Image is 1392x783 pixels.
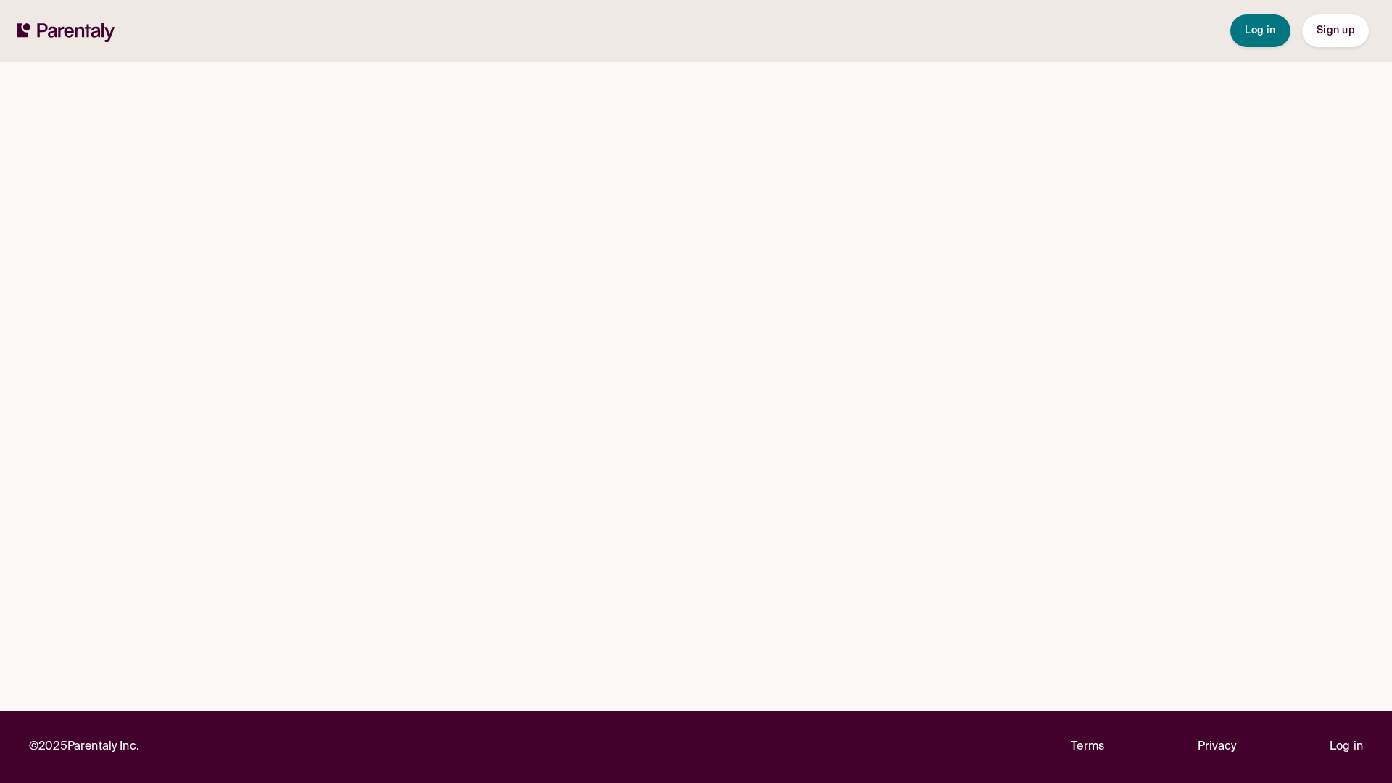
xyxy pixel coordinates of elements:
span: Sign up [1317,25,1354,36]
a: Privacy [1198,737,1237,757]
button: Sign up [1302,14,1369,47]
span: Log in [1245,25,1276,36]
a: Log in [1330,737,1363,757]
p: © 2025 Parentaly Inc. [29,737,139,757]
button: Log in [1230,14,1290,47]
a: Terms [1071,737,1104,757]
